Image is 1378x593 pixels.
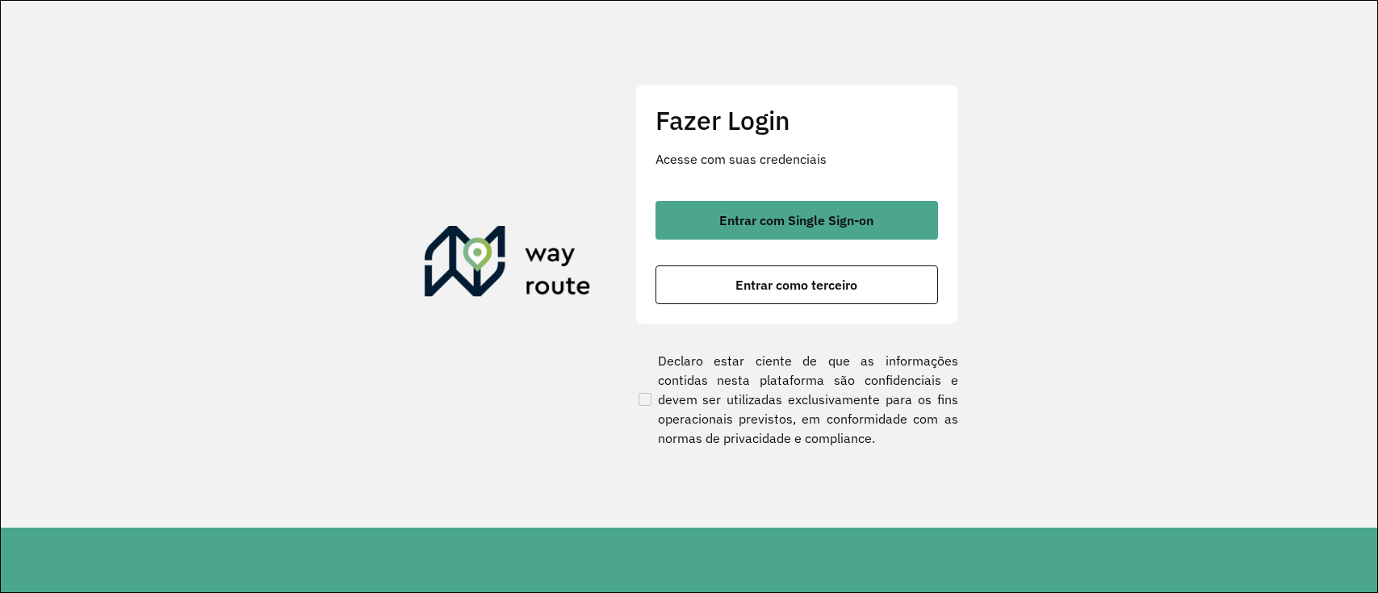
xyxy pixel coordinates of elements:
[719,214,873,227] span: Entrar com Single Sign-on
[635,351,958,448] label: Declaro estar ciente de que as informações contidas nesta plataforma são confidenciais e devem se...
[655,105,938,136] h2: Fazer Login
[655,265,938,304] button: button
[655,149,938,169] p: Acesse com suas credenciais
[425,226,591,303] img: Roteirizador AmbevTech
[655,201,938,240] button: button
[735,278,857,291] span: Entrar como terceiro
